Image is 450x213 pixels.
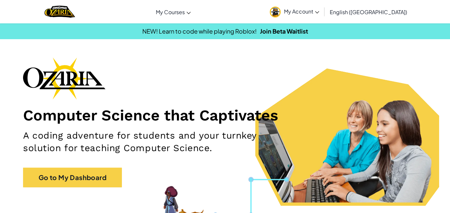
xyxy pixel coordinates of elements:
a: My Courses [153,3,194,21]
a: Join Beta Waitlist [260,27,308,35]
span: English ([GEOGRAPHIC_DATA]) [330,9,407,15]
img: Home [44,5,75,18]
h1: Computer Science that Captivates [23,106,427,124]
a: Ozaria by CodeCombat logo [44,5,75,18]
span: My Courses [156,9,185,15]
a: English ([GEOGRAPHIC_DATA]) [326,3,410,21]
img: avatar [270,7,281,17]
a: Go to My Dashboard [23,168,122,187]
span: My Account [284,8,319,15]
a: My Account [267,1,323,22]
h2: A coding adventure for students and your turnkey solution for teaching Computer Science. [23,129,294,154]
span: NEW! Learn to code while playing Roblox! [142,27,257,35]
img: Ozaria branding logo [23,57,105,99]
